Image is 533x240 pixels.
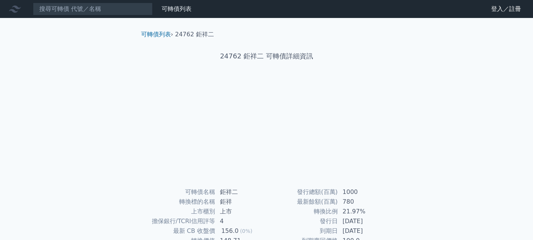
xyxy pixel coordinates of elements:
[144,197,215,207] td: 轉換標的名稱
[267,187,338,197] td: 發行總額(百萬)
[215,197,267,207] td: 鉅祥
[267,216,338,226] td: 發行日
[240,228,252,234] span: (0%)
[144,226,215,236] td: 最新 CB 收盤價
[215,187,267,197] td: 鉅祥二
[144,187,215,197] td: 可轉債名稱
[338,207,389,216] td: 21.97%
[144,207,215,216] td: 上市櫃別
[267,207,338,216] td: 轉換比例
[162,5,192,12] a: 可轉債列表
[215,207,267,216] td: 上市
[267,197,338,207] td: 最新餘額(百萬)
[485,3,527,15] a: 登入／註冊
[144,216,215,226] td: 擔保銀行/TCRI信用評等
[141,31,171,38] a: 可轉債列表
[141,30,173,39] li: ›
[338,226,389,236] td: [DATE]
[338,216,389,226] td: [DATE]
[220,227,240,236] div: 156.0
[135,51,398,61] h1: 24762 鉅祥二 可轉債詳細資訊
[267,226,338,236] td: 到期日
[338,187,389,197] td: 1000
[33,3,153,15] input: 搜尋可轉債 代號／名稱
[215,216,267,226] td: 4
[338,197,389,207] td: 780
[175,30,214,39] li: 24762 鉅祥二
